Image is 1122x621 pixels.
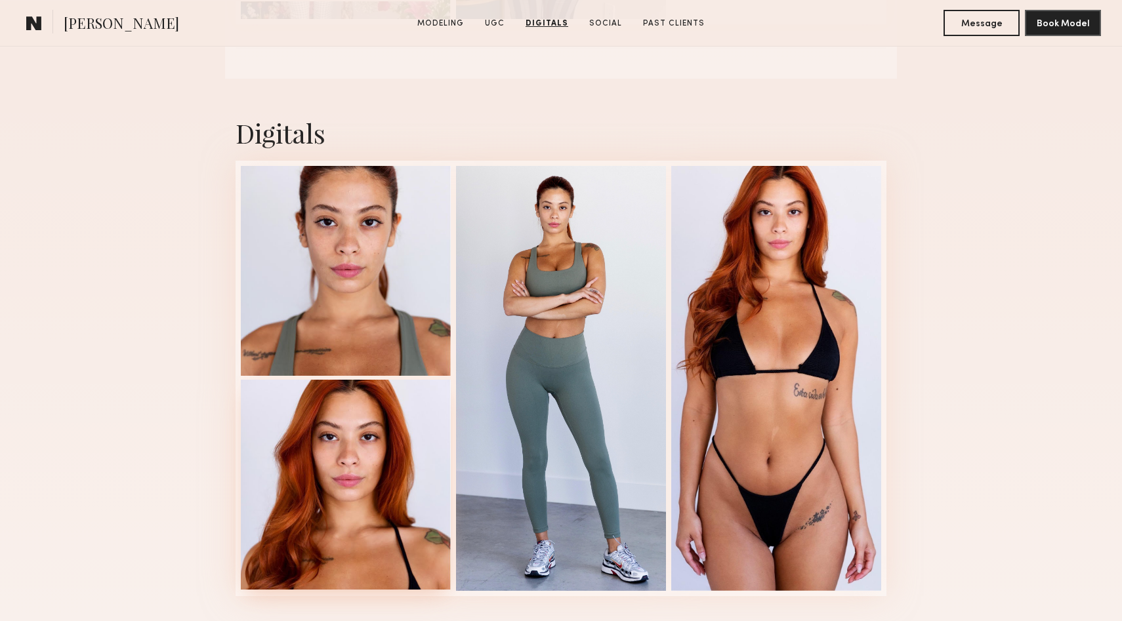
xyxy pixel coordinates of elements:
[236,115,886,150] div: Digitals
[944,10,1020,36] button: Message
[64,13,179,36] span: [PERSON_NAME]
[1025,17,1101,28] a: Book Model
[638,18,710,30] a: Past Clients
[412,18,469,30] a: Modeling
[584,18,627,30] a: Social
[1025,10,1101,36] button: Book Model
[520,18,573,30] a: Digitals
[480,18,510,30] a: UGC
